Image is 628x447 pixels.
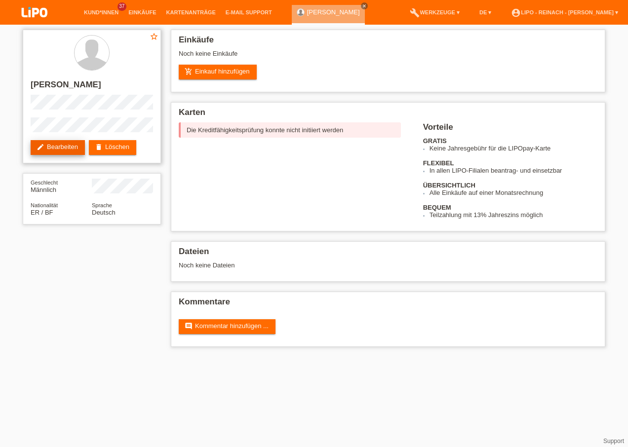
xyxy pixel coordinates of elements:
i: delete [95,143,103,151]
span: Eritrea / BF / 13.06.2017 [31,209,53,216]
a: DE ▾ [474,9,496,15]
h2: Karten [179,108,597,122]
h2: Kommentare [179,297,597,312]
b: GRATIS [423,137,447,145]
li: Alle Einkäufe auf einer Monatsrechnung [430,189,597,196]
a: editBearbeiten [31,140,85,155]
i: build [410,8,420,18]
b: ÜBERSICHTLICH [423,182,475,189]
a: LIPO pay [10,20,59,28]
i: account_circle [511,8,521,18]
a: E-Mail Support [221,9,277,15]
a: Einkäufe [123,9,161,15]
div: Männlich [31,179,92,193]
span: 37 [118,2,126,11]
a: deleteLöschen [89,140,136,155]
b: BEQUEM [423,204,451,211]
div: Noch keine Dateien [179,261,480,269]
a: Kartenanträge [161,9,221,15]
li: Keine Jahresgebühr für die LIPOpay-Karte [430,145,597,152]
h2: Einkäufe [179,35,597,50]
a: buildWerkzeuge ▾ [405,9,465,15]
b: FLEXIBEL [423,159,454,167]
i: close [362,3,367,8]
h2: [PERSON_NAME] [31,80,153,95]
span: Sprache [92,202,112,208]
span: Geschlecht [31,180,58,186]
a: Support [603,438,624,445]
li: Teilzahlung mit 13% Jahreszins möglich [430,211,597,219]
a: add_shopping_cartEinkauf hinzufügen [179,65,257,79]
li: In allen LIPO-Filialen beantrag- und einsetzbar [430,167,597,174]
h2: Vorteile [423,122,597,137]
a: star_border [150,32,158,42]
a: Kund*innen [79,9,123,15]
h2: Dateien [179,247,597,261]
span: Deutsch [92,209,116,216]
span: Nationalität [31,202,58,208]
i: star_border [150,32,158,41]
div: Noch keine Einkäufe [179,50,597,65]
i: edit [37,143,44,151]
a: commentKommentar hinzufügen ... [179,319,275,334]
i: add_shopping_cart [185,68,193,75]
div: Die Kreditfähigkeitsprüfung konnte nicht initiiert werden [179,122,401,138]
a: close [361,2,368,9]
a: [PERSON_NAME] [307,8,360,16]
a: account_circleLIPO - Reinach - [PERSON_NAME] ▾ [506,9,623,15]
i: comment [185,322,193,330]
